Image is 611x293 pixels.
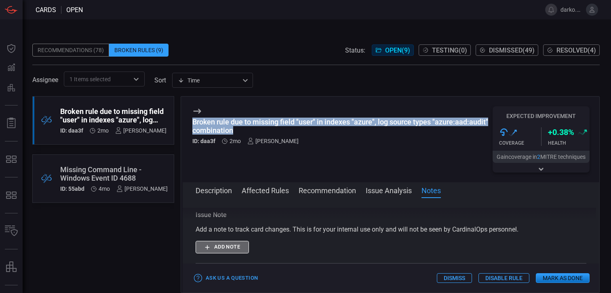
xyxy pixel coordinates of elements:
span: Jun 10, 2025 5:47 PM [99,185,110,192]
div: Broken rule due to missing field "user" in indexes "azure", log source types "azure:aad:audit" co... [192,118,493,135]
button: Inventory [2,221,21,241]
button: Open [131,74,142,85]
div: Missing Command Line - Windows Event ID 4688 [60,165,168,182]
button: Disable Rule [478,273,529,283]
div: Broken Rules (9) [109,44,169,57]
span: Dismissed ( 49 ) [489,46,535,54]
button: Add note [196,241,249,253]
h5: ID: daa3f [60,127,83,134]
button: Mark as Done [536,273,590,283]
button: Testing(0) [419,44,471,56]
button: Resolved(4) [543,44,600,56]
button: Affected Rules [242,185,289,195]
span: Cards [36,6,56,14]
button: assets [2,257,21,277]
span: Status: [345,46,365,54]
h5: ID: daa3f [192,138,215,144]
h3: + 0.38 % [548,127,574,137]
label: sort [154,76,166,84]
span: darko.blagojevic [560,6,583,13]
button: MITRE - Detection Posture [2,185,21,205]
button: Open(9) [372,44,414,56]
button: Dashboard [2,39,21,58]
span: 1 Items selected [70,75,111,83]
button: Issue Analysis [366,185,412,195]
div: Recommendations (78) [32,44,109,57]
span: Assignee [32,76,58,84]
span: Testing ( 0 ) [432,46,467,54]
div: [PERSON_NAME] [116,185,168,192]
span: Aug 10, 2025 3:18 PM [97,127,109,134]
button: Ask Us a Question [192,272,260,285]
button: Dismiss [437,273,472,283]
div: Health [548,140,590,146]
button: Reports [2,114,21,133]
div: [PERSON_NAME] [115,127,166,134]
button: Recommendation [299,185,356,195]
div: Broken rule due to missing field "user" in indexes "azure", log source types "azure:aad:audit" co... [60,107,166,124]
div: Coverage [499,140,541,146]
button: Gaincoverage in2MITRE techniques [493,151,590,163]
button: Notes [421,185,441,195]
span: Open ( 9 ) [385,46,410,54]
h5: Expected Improvement [493,113,590,119]
div: Add a note to track card changes. This is for your internal use only and will not be seen by Card... [196,225,586,234]
button: MITRE - Exposures [2,150,21,169]
span: Aug 10, 2025 3:18 PM [230,138,241,144]
div: [PERSON_NAME] [247,138,299,144]
span: 2 [537,154,540,160]
div: Time [178,76,240,84]
button: Description [196,185,232,195]
button: Dismissed(49) [476,44,538,56]
button: Preventions [2,78,21,97]
h5: ID: 55abd [60,185,84,192]
span: Resolved ( 4 ) [556,46,596,54]
button: Detections [2,58,21,78]
span: open [66,6,83,14]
